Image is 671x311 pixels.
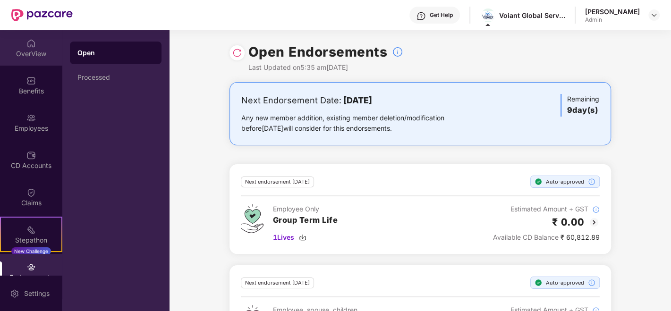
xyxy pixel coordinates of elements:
div: Admin [585,16,640,24]
img: svg+xml;base64,PHN2ZyBpZD0iSGVscC0zMngzMiIgeG1sbnM9Imh0dHA6Ly93d3cudzMub3JnLzIwMDAvc3ZnIiB3aWR0aD... [416,11,426,21]
div: ₹ 60,812.89 [493,232,600,243]
img: svg+xml;base64,PHN2ZyB4bWxucz0iaHR0cDovL3d3dy53My5vcmcvMjAwMC9zdmciIHdpZHRoPSI0Ny43MTQiIGhlaWdodD... [241,204,263,233]
div: Get Help [430,11,453,19]
div: Next endorsement [DATE] [241,277,314,288]
h2: ₹ 0.00 [552,214,585,230]
img: svg+xml;base64,PHN2ZyBpZD0iQ2xhaW0iIHhtbG5zPSJodHRwOi8vd3d3LnczLm9yZy8yMDAwL3N2ZyIgd2lkdGg9IjIwIi... [26,188,36,197]
img: svg+xml;base64,PHN2ZyBpZD0iUmVsb2FkLTMyeDMyIiB4bWxucz0iaHR0cDovL3d3dy53My5vcmcvMjAwMC9zdmciIHdpZH... [232,48,242,58]
h1: Open Endorsements [248,42,388,62]
div: Auto-approved [530,176,600,188]
div: Open [77,48,154,58]
img: svg+xml;base64,PHN2ZyBpZD0iU2V0dGluZy0yMHgyMCIgeG1sbnM9Imh0dHA6Ly93d3cudzMub3JnLzIwMDAvc3ZnIiB3aW... [10,289,19,298]
img: svg+xml;base64,PHN2ZyBpZD0iSW5mb18tXzMyeDMyIiBkYXRhLW5hbWU9IkluZm8gLSAzMngzMiIgeG1sbnM9Imh0dHA6Ly... [588,279,595,286]
h3: 9 day(s) [567,104,599,117]
img: svg+xml;base64,PHN2ZyBpZD0iSW5mb18tXzMyeDMyIiBkYXRhLW5hbWU9IkluZm8gLSAzMngzMiIgeG1sbnM9Imh0dHA6Ly... [592,206,600,213]
div: Remaining [561,94,599,117]
div: Employee Only [273,204,338,214]
img: svg+xml;base64,PHN2ZyBpZD0iRW5kb3JzZW1lbnRzIiB4bWxucz0iaHR0cDovL3d3dy53My5vcmcvMjAwMC9zdmciIHdpZH... [26,262,36,272]
img: svg+xml;base64,PHN2ZyBpZD0iRHJvcGRvd24tMzJ4MzIiIHhtbG5zPSJodHRwOi8vd3d3LnczLm9yZy8yMDAwL3N2ZyIgd2... [650,11,658,19]
b: [DATE] [343,95,372,105]
img: svg+xml;base64,PHN2ZyBpZD0iQ0RfQWNjb3VudHMiIGRhdGEtbmFtZT0iQ0QgQWNjb3VudHMiIHhtbG5zPSJodHRwOi8vd3... [26,151,36,160]
span: Available CD Balance [493,233,559,241]
img: svg+xml;base64,PHN2ZyBpZD0iSG9tZSIgeG1sbnM9Imh0dHA6Ly93d3cudzMub3JnLzIwMDAvc3ZnIiB3aWR0aD0iMjAiIG... [26,39,36,48]
div: Processed [77,74,154,81]
h3: Group Term Life [273,214,338,227]
img: svg+xml;base64,PHN2ZyBpZD0iSW5mb18tXzMyeDMyIiBkYXRhLW5hbWU9IkluZm8gLSAzMngzMiIgeG1sbnM9Imh0dHA6Ly... [392,46,403,58]
img: IMG_8296.jpg [481,11,495,21]
div: Settings [21,289,52,298]
div: Estimated Amount + GST [493,204,600,214]
img: svg+xml;base64,PHN2ZyBpZD0iQmVuZWZpdHMiIHhtbG5zPSJodHRwOi8vd3d3LnczLm9yZy8yMDAwL3N2ZyIgd2lkdGg9Ij... [26,76,36,85]
div: Next endorsement [DATE] [241,177,314,187]
div: Stepathon [1,235,61,245]
img: svg+xml;base64,PHN2ZyBpZD0iU3RlcC1Eb25lLTE2eDE2IiB4bWxucz0iaHR0cDovL3d3dy53My5vcmcvMjAwMC9zdmciIH... [535,279,542,286]
img: svg+xml;base64,PHN2ZyBpZD0iRG93bmxvYWQtMzJ4MzIiIHhtbG5zPSJodHRwOi8vd3d3LnczLm9yZy8yMDAwL3N2ZyIgd2... [299,234,306,241]
img: svg+xml;base64,PHN2ZyBpZD0iU3RlcC1Eb25lLTE2eDE2IiB4bWxucz0iaHR0cDovL3d3dy53My5vcmcvMjAwMC9zdmciIH... [535,178,542,185]
img: svg+xml;base64,PHN2ZyB4bWxucz0iaHR0cDovL3d3dy53My5vcmcvMjAwMC9zdmciIHdpZHRoPSIyMSIgaGVpZ2h0PSIyMC... [26,225,36,235]
img: New Pazcare Logo [11,9,73,21]
div: Next Endorsement Date: [241,94,474,107]
div: New Challenge [11,247,51,255]
div: Auto-approved [530,277,600,289]
div: Voiant Global Services India Private Limited [499,11,565,20]
span: 1 Lives [273,232,294,243]
div: Last Updated on 5:35 am[DATE] [248,62,404,73]
img: svg+xml;base64,PHN2ZyBpZD0iRW1wbG95ZWVzIiB4bWxucz0iaHR0cDovL3d3dy53My5vcmcvMjAwMC9zdmciIHdpZHRoPS... [26,113,36,123]
div: [PERSON_NAME] [585,7,640,16]
img: svg+xml;base64,PHN2ZyBpZD0iQmFjay0yMHgyMCIgeG1sbnM9Imh0dHA6Ly93d3cudzMub3JnLzIwMDAvc3ZnIiB3aWR0aD... [588,217,600,228]
div: Any new member addition, existing member deletion/modification before [DATE] will consider for th... [241,113,474,134]
img: svg+xml;base64,PHN2ZyBpZD0iSW5mb18tXzMyeDMyIiBkYXRhLW5hbWU9IkluZm8gLSAzMngzMiIgeG1sbnM9Imh0dHA6Ly... [588,178,595,185]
